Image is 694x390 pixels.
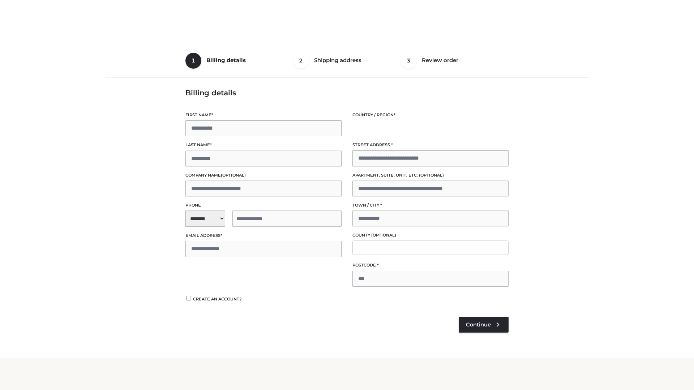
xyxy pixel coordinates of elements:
[193,296,242,302] span: Create an account?
[352,172,509,179] label: Apartment, suite, unit, etc.
[352,112,509,118] label: Country / Region
[185,112,342,118] label: First name
[459,317,509,333] a: Continue
[371,233,396,238] span: (optional)
[185,88,509,97] h3: Billing details
[466,321,491,328] span: Continue
[185,296,192,300] input: Create an account?
[221,173,246,178] span: (optional)
[419,173,444,178] span: (optional)
[185,172,342,179] label: Company name
[352,232,509,239] label: County
[352,142,509,148] label: Street address
[352,262,509,269] label: Postcode
[185,202,342,209] label: Phone
[352,202,509,209] label: Town / City
[185,232,342,239] label: Email address
[185,142,342,148] label: Last name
